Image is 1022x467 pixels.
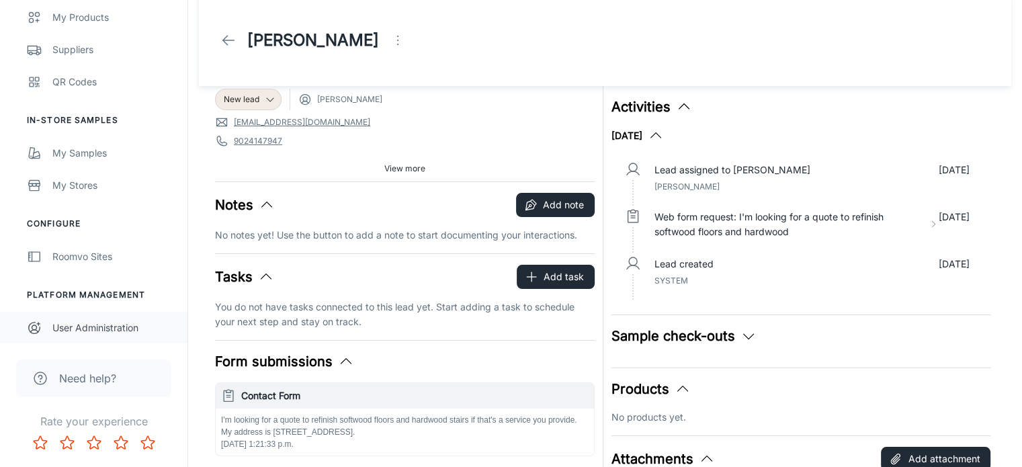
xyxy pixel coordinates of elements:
[654,181,720,192] span: [PERSON_NAME]
[384,27,411,54] button: Open menu
[611,410,991,425] p: No products yet.
[134,429,161,456] button: Rate 5 star
[938,163,969,177] p: [DATE]
[224,93,259,105] span: New lead
[215,351,354,372] button: Form submissions
[654,210,923,239] p: Web form request: I'm looking for a quote to refinish softwood floors and hardwood
[516,193,595,217] button: Add note
[108,429,134,456] button: Rate 4 star
[379,159,431,179] button: View more
[938,210,969,239] p: [DATE]
[11,413,177,429] p: Rate your experience
[654,163,810,177] p: Lead assigned to [PERSON_NAME]
[215,267,274,287] button: Tasks
[384,163,425,175] span: View more
[52,249,174,264] div: Roomvo Sites
[654,257,714,271] p: Lead created
[247,28,379,52] h1: [PERSON_NAME]
[241,388,589,403] h6: Contact Form
[52,10,174,25] div: My Products
[52,42,174,57] div: Suppliers
[221,439,294,449] span: [DATE] 1:21:33 p.m.
[52,75,174,89] div: QR Codes
[234,135,282,147] a: 9024147947
[517,265,595,289] button: Add task
[59,370,116,386] span: Need help?
[215,228,595,243] p: No notes yet! Use the button to add a note to start documenting your interactions.
[52,178,174,193] div: My Stores
[611,379,691,399] button: Products
[216,383,594,456] button: Contact FormI'm looking for a quote to refinish softwood floors and hardwood stairs if that's a s...
[27,429,54,456] button: Rate 1 star
[938,257,969,271] p: [DATE]
[654,275,688,286] span: System
[52,321,174,335] div: User Administration
[54,429,81,456] button: Rate 2 star
[81,429,108,456] button: Rate 3 star
[611,326,757,346] button: Sample check-outs
[234,116,370,128] a: [EMAIL_ADDRESS][DOMAIN_NAME]
[215,195,275,215] button: Notes
[611,97,692,117] button: Activities
[52,146,174,161] div: My Samples
[317,93,382,105] span: [PERSON_NAME]
[221,414,589,438] p: I'm looking for a quote to refinish softwood floors and hardwood stairs if that's a service you p...
[215,89,282,110] div: New lead
[611,128,664,144] button: [DATE]
[215,300,595,329] p: You do not have tasks connected to this lead yet. Start adding a task to schedule your next step ...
